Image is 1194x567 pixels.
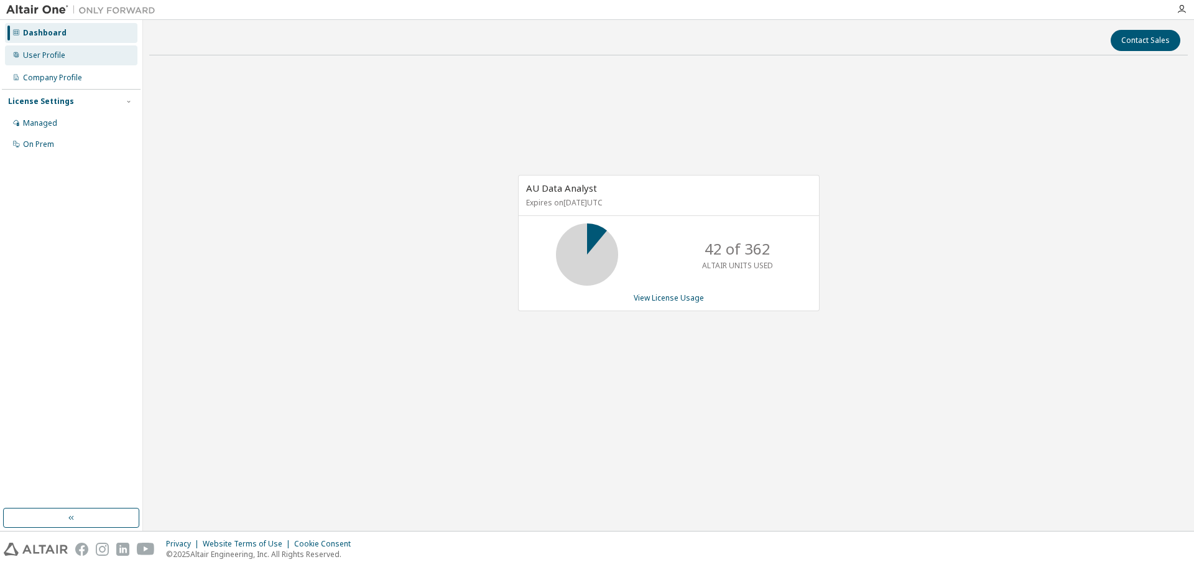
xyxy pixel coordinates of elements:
[203,539,294,549] div: Website Terms of Use
[137,543,155,556] img: youtube.svg
[166,549,358,560] p: © 2025 Altair Engineering, Inc. All Rights Reserved.
[526,182,597,194] span: AU Data Analyst
[23,50,65,60] div: User Profile
[702,260,773,271] p: ALTAIR UNITS USED
[4,543,68,556] img: altair_logo.svg
[8,96,74,106] div: License Settings
[23,73,82,83] div: Company Profile
[116,543,129,556] img: linkedin.svg
[1111,30,1180,51] button: Contact Sales
[23,28,67,38] div: Dashboard
[96,543,109,556] img: instagram.svg
[634,293,704,303] a: View License Usage
[23,118,57,128] div: Managed
[526,197,808,208] p: Expires on [DATE] UTC
[75,543,88,556] img: facebook.svg
[6,4,162,16] img: Altair One
[23,139,54,149] div: On Prem
[705,238,771,260] p: 42 of 362
[294,539,358,549] div: Cookie Consent
[166,539,203,549] div: Privacy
